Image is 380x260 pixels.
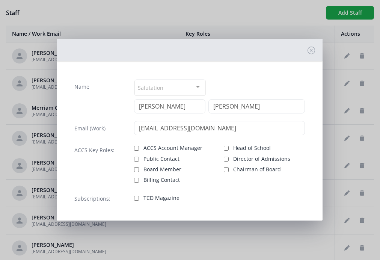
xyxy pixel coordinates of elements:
span: Director of Admissions [233,155,290,163]
label: Subscriptions: [74,195,110,203]
input: Public Contact [134,157,139,162]
span: Billing Contact [143,176,180,184]
input: TCD Magazine [134,196,139,201]
input: ACCS Account Manager [134,146,139,151]
input: Billing Contact [134,178,139,183]
label: ACCS Key Roles: [74,147,115,154]
input: Board Member [134,167,139,172]
span: Salutation [138,83,163,92]
input: Director of Admissions [224,157,229,162]
span: Board Member [143,166,181,173]
input: Head of School [224,146,229,151]
input: Chairman of Board [224,167,229,172]
span: Chairman of Board [233,166,281,173]
input: First Name [134,99,206,113]
input: contact@site.com [134,121,305,135]
label: Email (Work) [74,125,106,132]
span: TCD Magazine [143,194,179,202]
label: Name [74,83,89,91]
span: ACCS Account Manager [143,144,202,152]
span: Head of School [233,144,271,152]
input: Last Name [208,99,305,113]
span: Public Contact [143,155,179,163]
